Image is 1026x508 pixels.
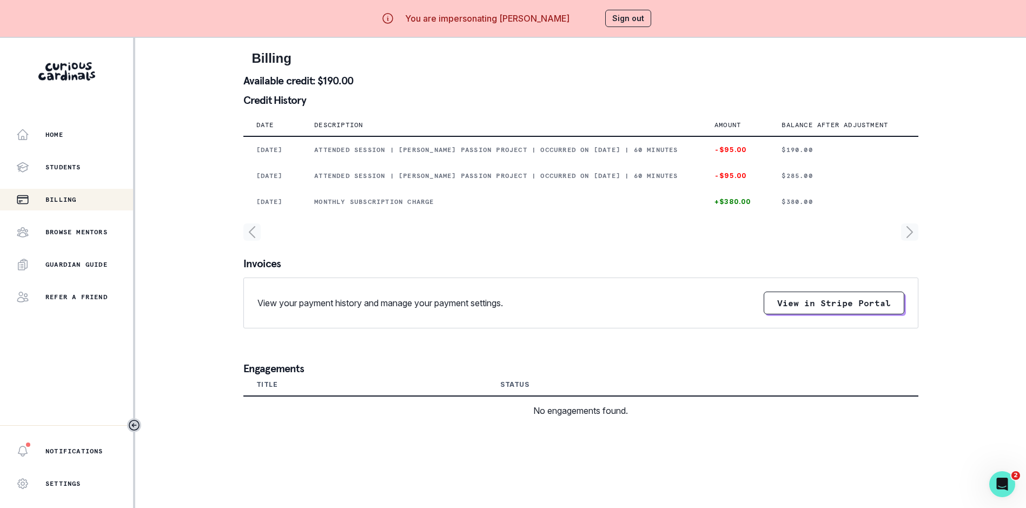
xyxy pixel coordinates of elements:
span: 2 [1011,471,1020,480]
svg: page right [901,223,918,241]
p: Engagements [243,363,918,374]
p: Description [314,121,363,129]
h2: Billing [252,51,910,67]
svg: page left [243,223,261,241]
p: Students [45,163,81,171]
p: Home [45,130,63,139]
p: Browse Mentors [45,228,108,236]
p: $190.00 [782,146,905,154]
iframe: Intercom live chat [989,471,1015,497]
img: Curious Cardinals Logo [38,62,95,81]
p: +$380.00 [714,197,756,206]
td: No engagements found. [243,396,918,425]
p: [DATE] [256,146,289,154]
p: Guardian Guide [45,260,108,269]
p: Attended session | [PERSON_NAME] Passion Project | Occurred on [DATE] | 60 minutes [314,146,689,154]
p: $380.00 [782,197,905,206]
p: View your payment history and manage your payment settings. [257,296,503,309]
p: [DATE] [256,197,289,206]
div: Status [500,380,529,389]
p: [DATE] [256,171,289,180]
button: Sign out [605,10,651,27]
p: Billing [45,195,76,204]
p: -$95.00 [714,171,756,180]
p: Attended session | [PERSON_NAME] Passion Project | Occurred on [DATE] | 60 minutes [314,171,689,180]
p: -$95.00 [714,146,756,154]
p: Invoices [243,258,918,269]
p: Amount [714,121,741,129]
p: Balance after adjustment [782,121,888,129]
p: Credit History [243,95,918,105]
p: $285.00 [782,171,905,180]
div: Title [256,380,278,389]
p: Settings [45,479,81,488]
p: Available credit: $190.00 [243,75,918,86]
p: Date [256,121,274,129]
button: View in Stripe Portal [764,292,904,314]
p: Refer a friend [45,293,108,301]
p: You are impersonating [PERSON_NAME] [405,12,570,25]
button: Toggle sidebar [127,418,141,432]
p: Monthly subscription charge [314,197,689,206]
p: Notifications [45,447,103,456]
